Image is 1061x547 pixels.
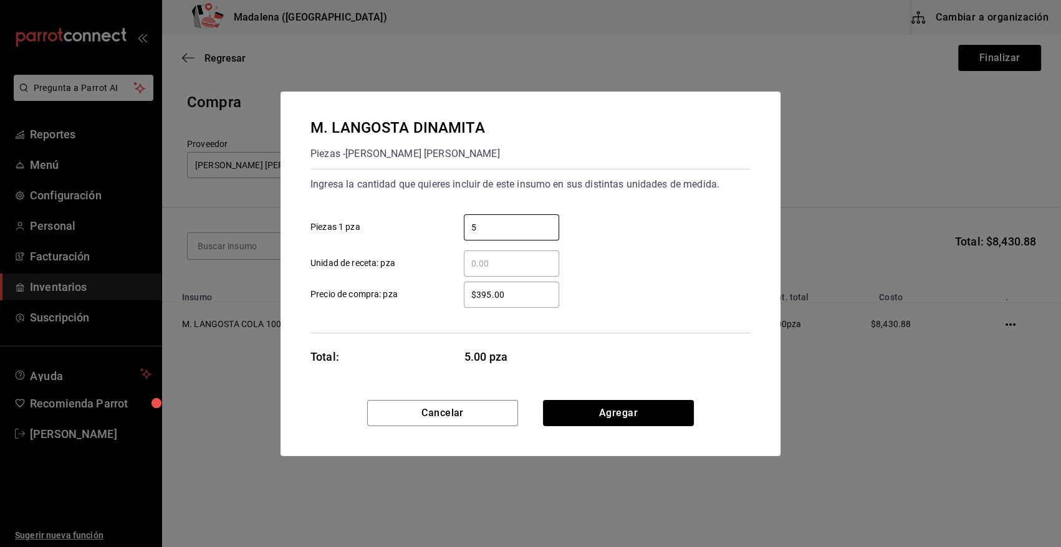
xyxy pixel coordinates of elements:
[464,220,559,235] input: Piezas 1 pza
[464,287,559,302] input: Precio de compra: pza
[310,144,500,164] div: Piezas - [PERSON_NAME] [PERSON_NAME]
[543,400,694,426] button: Agregar
[310,117,500,139] div: M. LANGOSTA DINAMITA
[464,348,560,365] span: 5.00 pza
[310,257,395,270] span: Unidad de receta: pza
[310,221,360,234] span: Piezas 1 pza
[310,174,751,194] div: Ingresa la cantidad que quieres incluir de este insumo en sus distintas unidades de medida.
[310,348,339,365] div: Total:
[367,400,518,426] button: Cancelar
[464,256,559,271] input: Unidad de receta: pza
[310,288,398,301] span: Precio de compra: pza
